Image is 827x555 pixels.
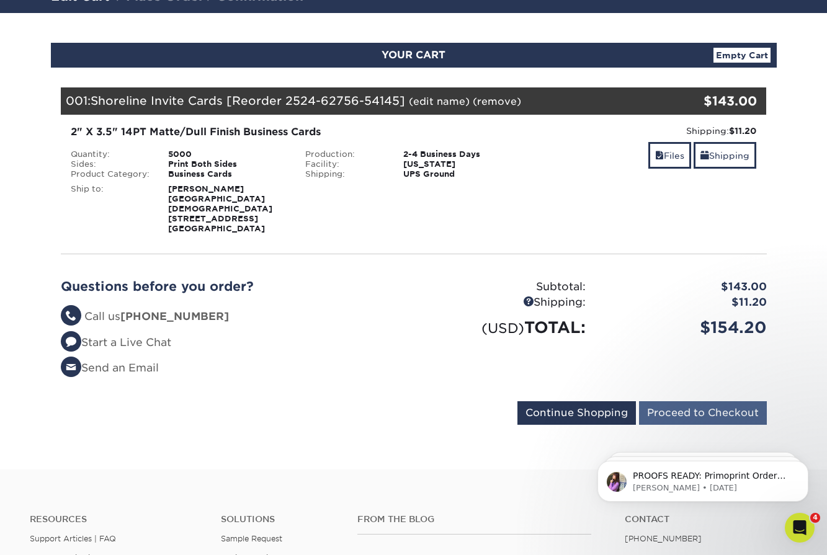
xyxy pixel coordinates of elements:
a: Shipping [694,142,756,169]
small: (USD) [481,320,524,336]
div: Ship to: [61,184,159,234]
a: Sample Request [221,534,282,543]
div: [US_STATE] [394,159,531,169]
div: Shipping: [296,169,394,179]
span: 4 [810,513,820,523]
div: Production: [296,149,394,159]
div: $143.00 [649,92,758,110]
div: Print Both Sides [159,159,296,169]
a: Send an Email [61,362,159,374]
strong: $11.20 [729,126,756,136]
a: [PHONE_NUMBER] [625,534,702,543]
a: Files [648,142,691,169]
div: Shipping: [414,295,595,311]
iframe: Google Customer Reviews [3,517,105,551]
div: 001: [61,87,649,115]
h4: Resources [30,514,202,525]
div: Quantity: [61,149,159,159]
div: Business Cards [159,169,296,179]
div: Subtotal: [414,279,595,295]
iframe: Intercom notifications message [579,435,827,522]
div: 2-4 Business Days [394,149,531,159]
iframe: Intercom live chat [785,513,815,543]
a: Empty Cart [713,48,771,63]
a: (remove) [473,95,521,107]
div: TOTAL: [414,316,595,339]
input: Proceed to Checkout [639,401,767,425]
div: Facility: [296,159,394,169]
li: Call us [61,309,405,325]
a: Start a Live Chat [61,336,171,349]
div: $11.20 [595,295,776,311]
strong: [PERSON_NAME] [GEOGRAPHIC_DATA][DEMOGRAPHIC_DATA] [STREET_ADDRESS] [GEOGRAPHIC_DATA] [168,184,272,233]
div: Sides: [61,159,159,169]
div: Shipping: [540,125,757,137]
span: YOUR CART [382,49,445,61]
h2: Questions before you order? [61,279,405,294]
span: Shoreline Invite Cards [Reorder 2524-62756-54145] [91,94,405,107]
span: files [655,151,664,161]
div: $143.00 [595,279,776,295]
a: (edit name) [409,95,470,107]
div: UPS Ground [394,169,531,179]
strong: [PHONE_NUMBER] [120,310,229,322]
div: 5000 [159,149,296,159]
h4: Solutions [221,514,339,525]
div: 2" X 3.5" 14PT Matte/Dull Finish Business Cards [71,125,522,140]
input: Continue Shopping [517,401,636,425]
div: $154.20 [595,316,776,339]
span: shipping [700,151,709,161]
h4: From the Blog [357,514,591,525]
div: Product Category: [61,169,159,179]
